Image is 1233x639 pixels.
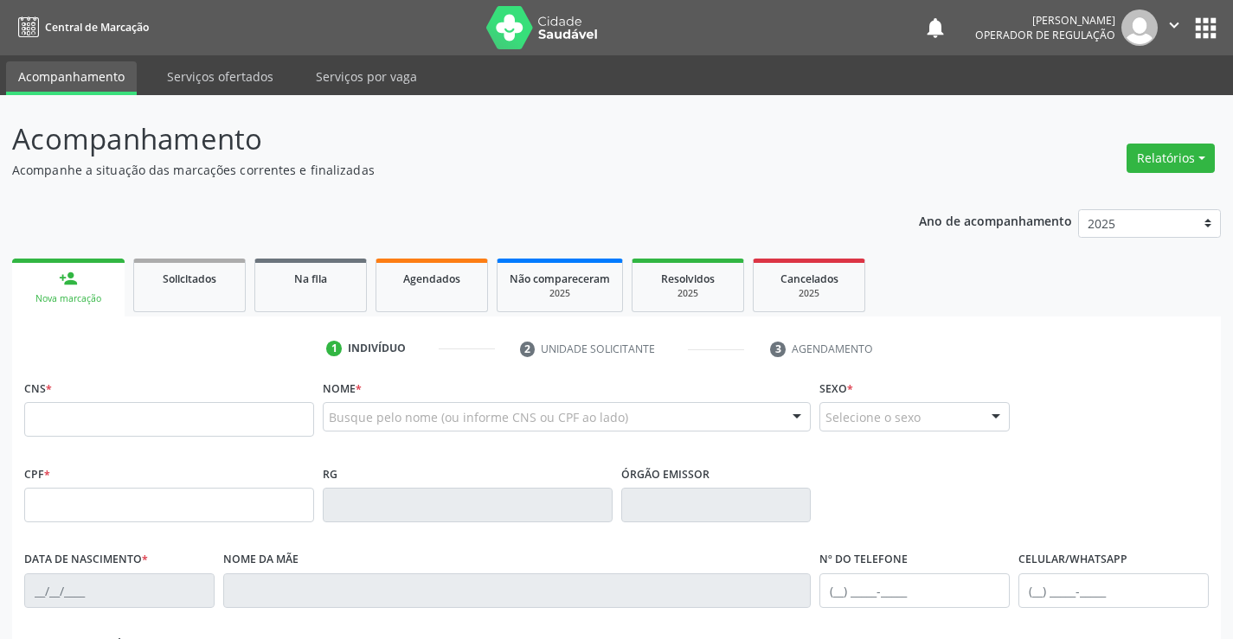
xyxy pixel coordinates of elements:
button: notifications [923,16,947,40]
div: Nova marcação [24,292,112,305]
p: Acompanhamento [12,118,858,161]
div: 2025 [510,287,610,300]
label: Sexo [819,375,853,402]
a: Acompanhamento [6,61,137,95]
a: Central de Marcação [12,13,149,42]
label: Órgão emissor [621,461,710,488]
label: Nome [323,375,362,402]
span: Operador de regulação [975,28,1115,42]
div: [PERSON_NAME] [975,13,1115,28]
span: Não compareceram [510,272,610,286]
div: 2025 [645,287,731,300]
input: (__) _____-_____ [819,573,1010,608]
span: Na fila [294,272,327,286]
div: person_add [59,269,78,288]
p: Ano de acompanhamento [919,209,1072,231]
button:  [1158,10,1191,46]
i:  [1165,16,1184,35]
p: Acompanhe a situação das marcações correntes e finalizadas [12,161,858,179]
img: img [1121,10,1158,46]
input: (__) _____-_____ [1018,573,1209,608]
div: 2025 [766,287,852,300]
label: RG [323,461,337,488]
a: Serviços por vaga [304,61,429,92]
label: Nº do Telefone [819,546,908,573]
label: Celular/WhatsApp [1018,546,1127,573]
span: Central de Marcação [45,20,149,35]
span: Cancelados [780,272,838,286]
button: apps [1191,13,1221,43]
span: Busque pelo nome (ou informe CNS ou CPF ao lado) [329,408,628,426]
span: Resolvidos [661,272,715,286]
span: Solicitados [163,272,216,286]
a: Serviços ofertados [155,61,286,92]
input: __/__/____ [24,573,215,608]
span: Agendados [403,272,460,286]
label: CNS [24,375,52,402]
div: Indivíduo [348,341,406,356]
button: Relatórios [1127,144,1215,173]
label: Data de nascimento [24,546,148,573]
label: CPF [24,461,50,488]
label: Nome da mãe [223,546,299,573]
div: 1 [326,341,342,356]
span: Selecione o sexo [825,408,921,426]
